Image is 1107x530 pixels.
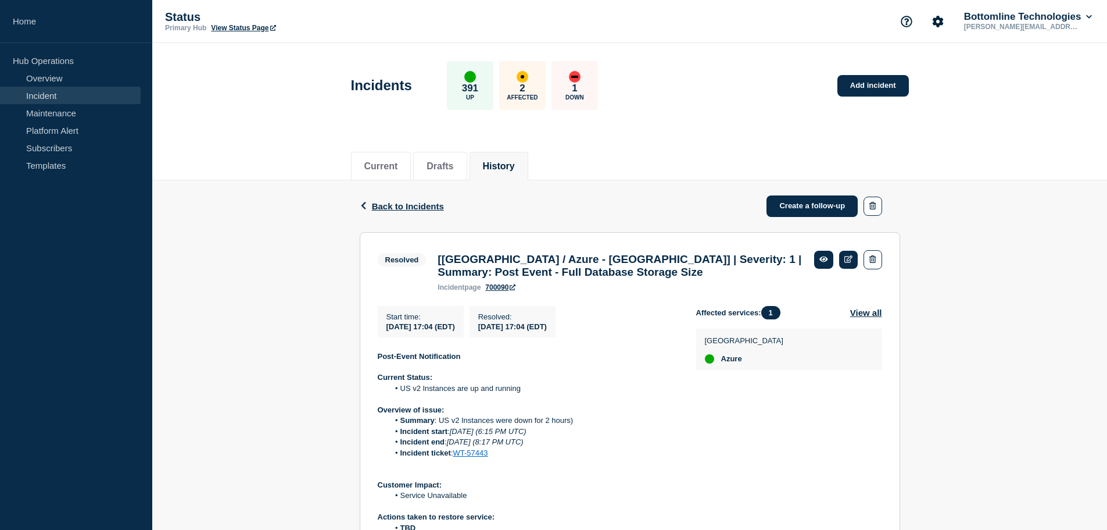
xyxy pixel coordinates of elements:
span: Azure [721,354,742,364]
div: down [569,71,581,83]
button: Drafts [427,161,453,172]
button: Bottomline Technologies [962,11,1094,23]
button: History [483,161,515,172]
strong: Overview of issue: [378,405,445,414]
span: 1 [761,306,780,319]
div: up [464,71,476,83]
strong: Incident ticket [400,449,451,457]
strong: Post-Event Notification [378,352,461,361]
span: incident [438,283,464,291]
button: Account settings [926,9,950,34]
button: Back to Incidents [360,201,444,211]
button: Current [364,161,398,172]
p: 1 [572,83,577,94]
li: : US v2 Instances were down for 2 hours) [389,415,678,426]
a: Add incident [837,75,909,97]
span: Affected services: [696,306,786,319]
a: View Status Page [211,24,275,32]
div: affected [517,71,528,83]
p: page [438,283,481,291]
strong: Current Status: [378,373,433,382]
p: Resolved : [478,312,547,321]
p: 391 [462,83,478,94]
strong: Actions taken to restore service: [378,513,495,521]
p: [GEOGRAPHIC_DATA] [705,336,783,345]
span: Back to Incidents [372,201,444,211]
p: Up [466,94,474,101]
strong: Incident end [400,437,445,446]
strong: Summary [400,416,435,425]
em: [DATE] (6:15 PM UTC) [450,427,526,436]
li: US v2 Instances are up and running [389,383,678,394]
a: Create a follow-up [766,195,858,217]
p: 2 [520,83,525,94]
p: Primary Hub [165,24,206,32]
a: 700090 [485,283,515,291]
button: View all [850,306,882,319]
p: [PERSON_NAME][EMAIL_ADDRESS][DOMAIN_NAME] [962,23,1083,31]
a: WT-57443 [453,449,488,457]
em: [DATE] (8:17 PM UTC) [447,437,524,446]
p: Affected [507,94,538,101]
li: : [389,448,678,458]
p: Start time : [386,312,455,321]
span: Resolved [378,253,427,266]
strong: Customer Impact: [378,481,442,489]
button: Support [894,9,919,34]
li: : [389,426,678,437]
h1: Incidents [351,77,412,94]
strong: Incident start [400,427,448,436]
span: [DATE] 17:04 (EDT) [386,322,455,331]
li: Service Unavailable [389,490,678,501]
p: Down [565,94,584,101]
p: Status [165,10,397,24]
h3: [[GEOGRAPHIC_DATA] / Azure - [GEOGRAPHIC_DATA]] | Severity: 1 | Summary: Post Event - Full Databa... [438,253,803,279]
div: up [705,354,714,364]
span: [DATE] 17:04 (EDT) [478,322,547,331]
li: : [389,437,678,447]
